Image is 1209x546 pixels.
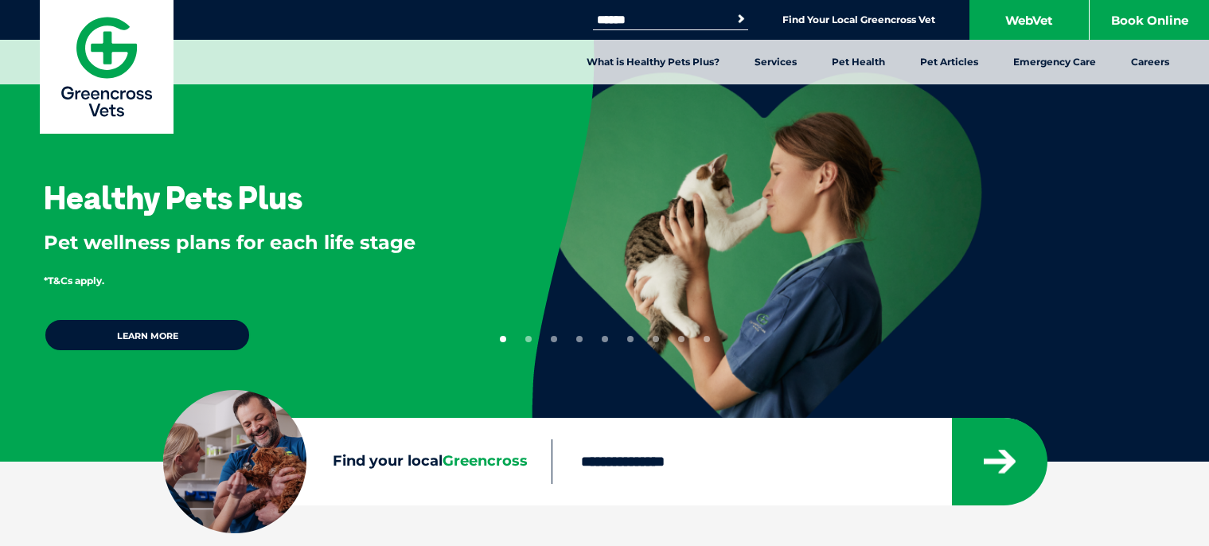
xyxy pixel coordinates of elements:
button: 2 of 9 [525,336,532,342]
button: 1 of 9 [500,336,506,342]
a: Find Your Local Greencross Vet [782,14,935,26]
a: Careers [1113,40,1187,84]
button: 7 of 9 [653,336,659,342]
button: 5 of 9 [602,336,608,342]
a: Emergency Care [996,40,1113,84]
span: Greencross [443,452,528,470]
button: 4 of 9 [576,336,583,342]
button: 3 of 9 [551,336,557,342]
button: 8 of 9 [678,336,684,342]
a: What is Healthy Pets Plus? [569,40,737,84]
a: Pet Health [814,40,903,84]
button: 9 of 9 [704,336,710,342]
label: Find your local [163,450,552,474]
button: Search [733,11,749,27]
p: Pet wellness plans for each life stage [44,229,480,256]
button: 6 of 9 [627,336,634,342]
h3: Healthy Pets Plus [44,181,302,213]
a: Learn more [44,318,251,352]
a: Pet Articles [903,40,996,84]
span: *T&Cs apply. [44,275,104,287]
a: Services [737,40,814,84]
